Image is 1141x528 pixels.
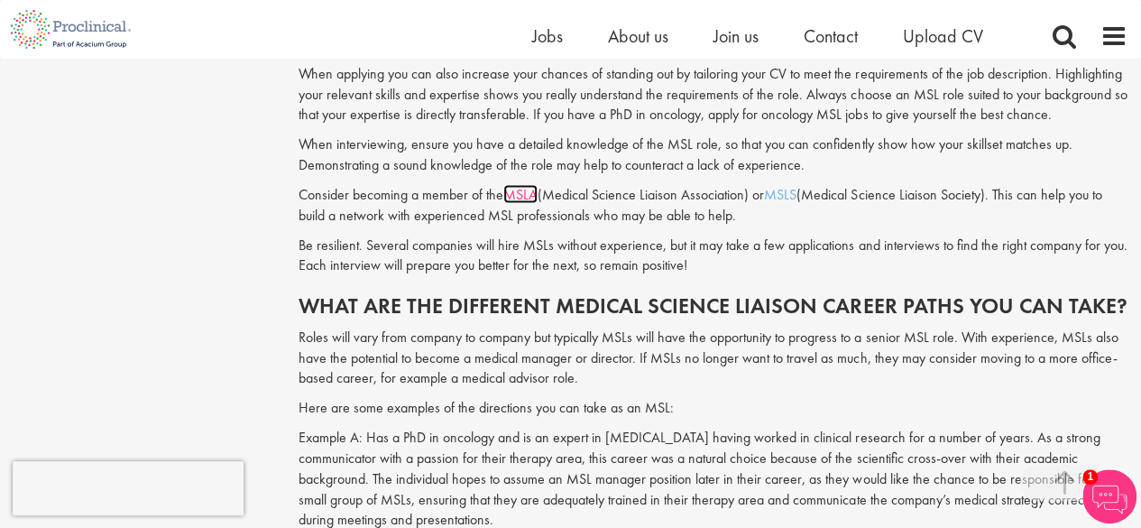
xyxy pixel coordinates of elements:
p: Be resilient. Several companies will hire MSLs without experience, but it may take a few applicat... [299,236,1127,277]
p: Consider becoming a member of the (Medical Science Liaison Association) or (Medical Science Liais... [299,185,1127,227]
p: Roles will vary from company to company but typically MSLs will have the opportunity to progress ... [299,328,1127,390]
p: When applying you can also increase your chances of standing out by tailoring your CV to meet the... [299,64,1127,126]
iframe: reCAPTCHA [13,461,244,515]
p: Here are some examples of the directions you can take as an MSL: [299,398,1127,419]
a: Join us [713,24,759,48]
a: MSLS [764,185,796,204]
img: Chatbot [1082,469,1136,523]
a: About us [608,24,668,48]
p: When interviewing, ensure you have a detailed knowledge of the MSL role, so that you can confiden... [299,134,1127,176]
h2: What are the different medical science liaison career paths you can take? [299,294,1127,318]
a: Jobs [532,24,563,48]
a: Upload CV [903,24,983,48]
a: Contact [804,24,858,48]
a: MSLA [503,185,538,204]
span: 1 [1082,469,1098,485]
